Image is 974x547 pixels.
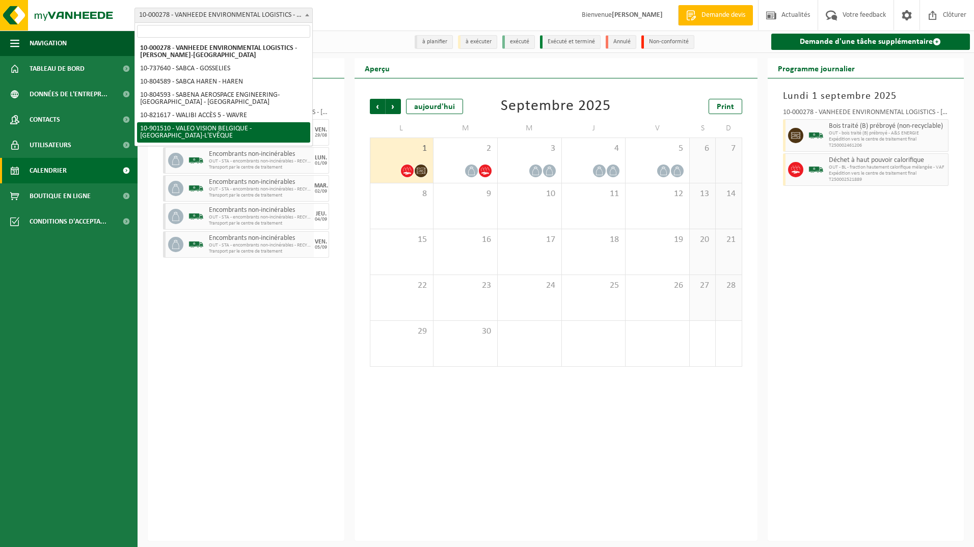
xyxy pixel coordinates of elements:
span: 15 [375,234,428,245]
span: Bois traité (B) prébroyé (non-recyclable) [829,122,946,130]
li: 10-804589 - SABCA HAREN - HAREN [137,75,310,89]
h3: Lundi 1 septembre 2025 [783,89,949,104]
span: 24 [503,280,556,291]
span: 4 [567,143,620,154]
td: J [562,119,626,138]
span: Encombrants non-incinérables [209,150,311,158]
span: 17 [503,234,556,245]
div: 10-000278 - VANHEEDE ENVIRONMENTAL LOGISTICS - [PERSON_NAME]-[GEOGRAPHIC_DATA] [783,109,949,119]
img: BL-SO-LV [808,162,824,177]
span: 1 [375,143,428,154]
span: 20 [695,234,710,245]
img: BL-SO-LV [188,181,204,196]
span: Conditions d'accepta... [30,209,106,234]
img: BL-SO-LV [808,128,824,143]
span: 6 [695,143,710,154]
span: Déchet à haut pouvoir calorifique [829,156,946,165]
li: Annulé [606,35,636,49]
span: Expédition vers le centre de traitement final [829,171,946,177]
span: 12 [631,188,684,200]
div: 05/09 [315,245,327,250]
span: Précédent [370,99,385,114]
li: 10-901510 - VALEO VISION BELGIQUE - [GEOGRAPHIC_DATA]-L'EVÊQUE [137,122,310,143]
span: 23 [439,280,492,291]
span: 30 [439,326,492,337]
span: OUT - BL - fraction hautement calorifique mélangée - VAF [829,165,946,171]
span: OUT - STA - encombrants non-incinérables - RECYROM [209,214,311,221]
span: 25 [567,280,620,291]
a: Demande devis [678,5,753,25]
div: aujourd'hui [406,99,463,114]
div: 01/09 [315,161,327,166]
span: Print [717,103,734,111]
img: BL-SO-LV [188,209,204,224]
span: 7 [721,143,736,154]
img: BL-SO-LV [188,237,204,252]
span: 26 [631,280,684,291]
h2: Aperçu [355,58,400,78]
span: 21 [721,234,736,245]
td: L [370,119,434,138]
div: MAR. [314,183,328,189]
span: 2 [439,143,492,154]
span: 8 [375,188,428,200]
span: 27 [695,280,710,291]
span: T250002461206 [829,143,946,149]
span: Suivant [386,99,401,114]
li: à planifier [415,35,453,49]
li: exécuté [502,35,535,49]
img: BL-SO-LV [188,153,204,168]
div: VEN. [315,127,327,133]
li: Non-conformité [641,35,694,49]
a: Print [709,99,742,114]
span: 3 [503,143,556,154]
span: Données de l'entrepr... [30,81,107,107]
span: Encombrants non-incinérables [209,178,311,186]
li: 10-804593 - SABENA AEROSPACE ENGINEERING-[GEOGRAPHIC_DATA] - [GEOGRAPHIC_DATA] [137,89,310,109]
li: Exécuté et terminé [540,35,601,49]
strong: [PERSON_NAME] [612,11,663,19]
span: Expédition vers le centre de traitement final [829,136,946,143]
li: 10-821617 - WALIBI ACCÈS 5 - WAVRE [137,109,310,122]
span: T250002521889 [829,177,946,183]
span: Encombrants non-incinérables [209,234,311,242]
span: 19 [631,234,684,245]
span: 22 [375,280,428,291]
span: OUT - STA - encombrants non-incinérables - RECYROM [209,158,311,165]
span: Transport par le centre de traitement [209,165,311,171]
div: 29/08 [315,133,327,138]
span: 16 [439,234,492,245]
span: Calendrier [30,158,67,183]
div: JEU. [316,211,327,217]
td: D [716,119,742,138]
span: 14 [721,188,736,200]
div: 02/09 [315,189,327,194]
a: Demande d'une tâche supplémentaire [771,34,970,50]
span: Demande devis [699,10,748,20]
h2: Programme journalier [768,58,865,78]
div: LUN. [315,155,327,161]
span: 29 [375,326,428,337]
span: Transport par le centre de traitement [209,221,311,227]
div: VEN. [315,239,327,245]
span: Transport par le centre de traitement [209,193,311,199]
span: OUT - STA - encombrants non-incinérables - RECYROM [209,186,311,193]
span: OUT - STA - encombrants non-incinérables - RECYROM [209,242,311,249]
li: à exécuter [458,35,497,49]
div: 04/09 [315,217,327,222]
span: 11 [567,188,620,200]
span: OUT - bois traité (B) prébroyé - A&S ENERGIE [829,130,946,136]
span: 28 [721,280,736,291]
span: 18 [567,234,620,245]
td: V [626,119,690,138]
div: Septembre 2025 [501,99,611,114]
span: Boutique en ligne [30,183,91,209]
span: 13 [695,188,710,200]
span: 9 [439,188,492,200]
span: 5 [631,143,684,154]
li: 10-983590 - VALEO VISION - REMITRANS - GHISLENGHIEN [137,143,310,156]
td: M [498,119,562,138]
span: 10 [503,188,556,200]
span: 10-000278 - VANHEEDE ENVIRONMENTAL LOGISTICS - QUEVY - QUÉVY-LE-GRAND [135,8,312,22]
span: Transport par le centre de traitement [209,249,311,255]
